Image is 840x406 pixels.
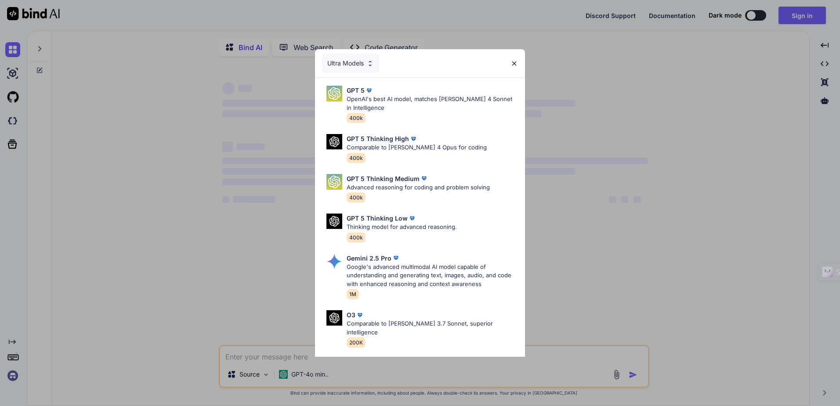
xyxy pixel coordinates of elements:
[347,153,366,163] span: 400k
[347,263,518,289] p: Google's advanced multimodal AI model capable of understanding and generating text, images, audio...
[326,310,342,326] img: Pick Models
[355,311,364,319] img: premium
[347,183,490,192] p: Advanced reasoning for coding and problem solving
[326,214,342,229] img: Pick Models
[322,54,379,73] div: Ultra Models
[366,60,374,67] img: Pick Models
[347,310,355,319] p: O3
[347,134,409,143] p: GPT 5 Thinking High
[347,319,518,337] p: Comparable to [PERSON_NAME] 3.7 Sonnet, superior intelligence
[365,86,373,95] img: premium
[347,192,366,203] span: 400k
[347,232,366,243] span: 400k
[420,174,428,183] img: premium
[408,214,416,223] img: premium
[391,254,400,262] img: premium
[511,60,518,67] img: close
[347,289,359,299] span: 1M
[326,134,342,149] img: Pick Models
[326,86,342,101] img: Pick Models
[347,337,366,348] span: 200K
[347,143,487,152] p: Comparable to [PERSON_NAME] 4 Opus for coding
[326,174,342,190] img: Pick Models
[347,174,420,183] p: GPT 5 Thinking Medium
[326,254,342,269] img: Pick Models
[347,86,365,95] p: GPT 5
[347,223,457,232] p: Thinking model for advanced reasoning.
[347,113,366,123] span: 400k
[409,134,418,143] img: premium
[347,254,391,263] p: Gemini 2.5 Pro
[347,214,408,223] p: GPT 5 Thinking Low
[347,95,518,112] p: OpenAI's best AI model, matches [PERSON_NAME] 4 Sonnet in Intelligence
